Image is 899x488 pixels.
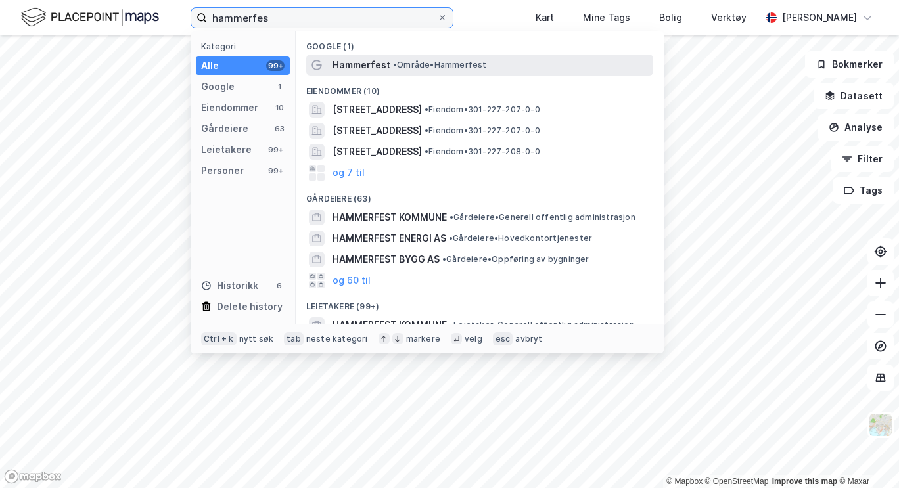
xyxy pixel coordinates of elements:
input: Søk på adresse, matrikkel, gårdeiere, leietakere eller personer [207,8,437,28]
span: [STREET_ADDRESS] [333,144,422,160]
div: Kart [536,10,554,26]
span: [STREET_ADDRESS] [333,123,422,139]
div: avbryt [515,334,542,344]
div: Google [201,79,235,95]
div: 99+ [266,166,285,176]
span: • [449,233,453,243]
a: Improve this map [772,477,837,486]
img: Z [868,412,893,437]
span: • [442,254,446,264]
iframe: Chat Widget [833,425,899,488]
span: • [425,125,428,135]
button: og 60 til [333,273,371,288]
div: Verktøy [711,10,747,26]
div: 63 [274,123,285,134]
span: Leietaker • Generell offentlig administrasjon [449,320,634,330]
span: Gårdeiere • Generell offentlig administrasjon [449,212,635,223]
div: markere [406,334,440,344]
span: Eiendom • 301-227-208-0-0 [425,146,540,157]
div: Ctrl + k [201,332,237,345]
div: Leietakere [201,142,252,158]
a: Mapbox [666,477,703,486]
div: Leietakere (99+) [296,291,664,315]
span: Gårdeiere • Hovedkontortjenester [449,233,592,244]
div: 99+ [266,144,285,155]
span: • [449,320,453,330]
div: esc [493,332,513,345]
a: Mapbox homepage [4,469,62,484]
span: • [449,212,453,222]
div: [PERSON_NAME] [782,10,857,26]
div: nytt søk [239,334,274,344]
span: HAMMERFEST KOMMUNE [333,317,447,333]
div: Kontrollprogram for chat [833,425,899,488]
div: Google (1) [296,31,664,55]
div: Eiendommer [201,100,258,116]
div: Kategori [201,41,290,51]
div: neste kategori [306,334,368,344]
button: Analyse [818,114,894,141]
button: Tags [833,177,894,204]
button: og 7 til [333,165,365,181]
button: Filter [831,146,894,172]
div: 99+ [266,60,285,71]
div: 10 [274,102,285,113]
span: Område • Hammerfest [393,60,487,70]
button: Datasett [814,83,894,109]
span: Hammerfest [333,57,390,73]
span: Eiendom • 301-227-207-0-0 [425,125,540,136]
span: HAMMERFEST BYGG AS [333,252,440,267]
div: Bolig [659,10,682,26]
div: Delete history [217,299,283,315]
div: Alle [201,58,219,74]
img: logo.f888ab2527a4732fd821a326f86c7f29.svg [21,6,159,29]
div: velg [465,334,482,344]
span: Eiendom • 301-227-207-0-0 [425,104,540,115]
span: [STREET_ADDRESS] [333,102,422,118]
div: Eiendommer (10) [296,76,664,99]
span: Gårdeiere • Oppføring av bygninger [442,254,589,265]
span: • [425,146,428,156]
div: 6 [274,280,285,291]
div: Gårdeiere (63) [296,183,664,207]
span: • [393,60,397,70]
div: Personer [201,163,244,179]
div: tab [284,332,304,345]
a: OpenStreetMap [705,477,769,486]
div: Historikk [201,278,258,294]
span: • [425,104,428,114]
button: Bokmerker [805,51,894,78]
div: 1 [274,81,285,92]
span: HAMMERFEST KOMMUNE [333,210,447,225]
div: Mine Tags [583,10,630,26]
div: Gårdeiere [201,121,248,137]
span: HAMMERFEST ENERGI AS [333,231,446,246]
